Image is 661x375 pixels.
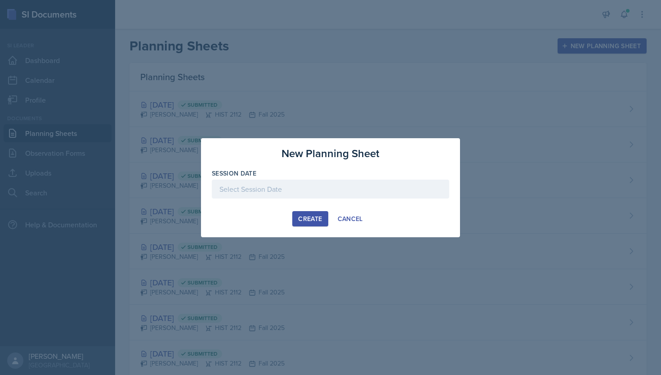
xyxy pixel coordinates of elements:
[281,145,380,162] h3: New Planning Sheet
[332,211,369,226] button: Cancel
[292,211,328,226] button: Create
[338,215,363,222] div: Cancel
[298,215,322,222] div: Create
[212,169,256,178] label: Session Date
